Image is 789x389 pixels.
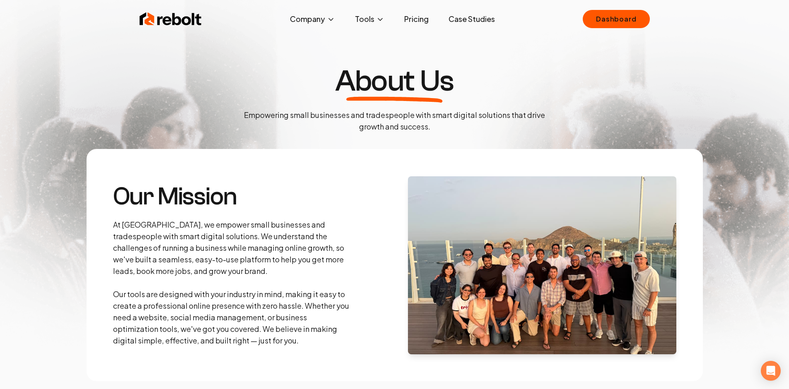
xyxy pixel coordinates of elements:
[113,219,352,346] p: At [GEOGRAPHIC_DATA], we empower small businesses and tradespeople with smart digital solutions. ...
[283,11,342,27] button: Company
[348,11,391,27] button: Tools
[237,109,552,132] p: Empowering small businesses and tradespeople with smart digital solutions that drive growth and s...
[408,176,676,354] img: About
[113,184,352,209] h3: Our Mission
[335,66,454,96] h1: About Us
[761,361,781,381] div: Open Intercom Messenger
[140,11,202,27] img: Rebolt Logo
[442,11,502,27] a: Case Studies
[398,11,435,27] a: Pricing
[583,10,649,28] a: Dashboard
